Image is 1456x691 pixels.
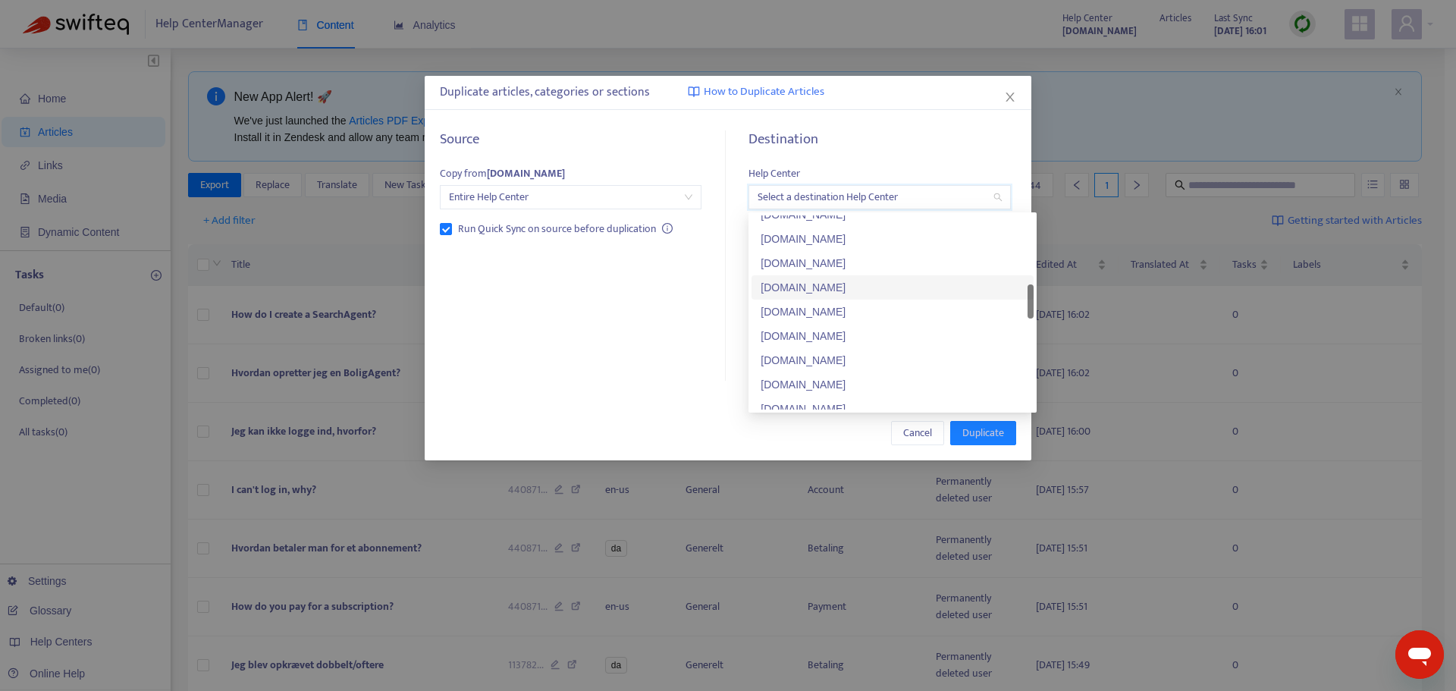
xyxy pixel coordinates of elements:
[752,348,1034,372] div: faq.findallrentals.com
[752,275,1034,300] div: rentoladk.zendesk.com
[1004,91,1016,103] span: close
[748,165,800,182] span: Help Center
[1002,89,1018,105] button: Close
[440,83,1016,102] div: Duplicate articles, categories or sections
[487,165,565,182] strong: [DOMAIN_NAME]
[688,86,700,98] img: image-link
[761,255,1025,272] div: [DOMAIN_NAME]
[752,251,1034,275] div: faq.rentola.com.tr
[903,425,932,441] span: Cancel
[761,303,1025,320] div: [DOMAIN_NAME]
[748,131,1010,149] h5: Destination
[752,372,1034,397] div: faq.huurportaal.nl
[761,328,1025,344] div: [DOMAIN_NAME]
[761,231,1025,247] div: [DOMAIN_NAME]
[891,421,944,445] button: Cancel
[688,83,824,101] a: How to Duplicate Articles
[761,352,1025,369] div: [DOMAIN_NAME]
[752,300,1034,324] div: findkollegie.zendesk.com
[452,221,662,237] span: Run Quick Sync on source before duplication
[440,131,701,149] h5: Source
[761,279,1025,296] div: [DOMAIN_NAME]
[704,83,824,101] span: How to Duplicate Articles
[761,400,1025,417] div: [DOMAIN_NAME]
[752,227,1034,251] div: faq.rentola.pt
[440,165,565,182] span: Copy from
[761,376,1025,393] div: [DOMAIN_NAME]
[662,223,673,234] span: info-circle
[449,186,692,209] span: Entire Help Center
[950,421,1016,445] button: Duplicate
[1395,630,1444,679] iframe: Button to launch messaging window
[752,324,1034,348] div: faq.findallrentals.ca
[752,397,1034,421] div: faq.immosurf.de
